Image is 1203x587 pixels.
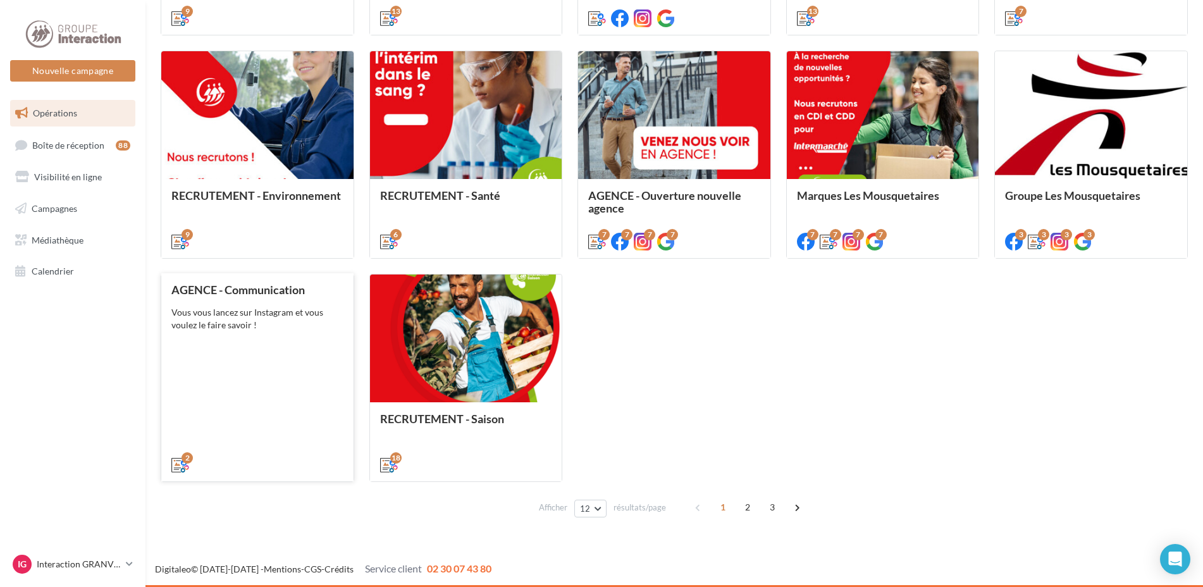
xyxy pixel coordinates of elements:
div: 3 [1038,229,1049,240]
div: 88 [116,140,130,151]
span: Calendrier [32,266,74,276]
span: Groupe Les Mousquetaires [1005,188,1140,202]
span: 12 [580,504,591,514]
span: RECRUTEMENT - Santé [380,188,500,202]
a: Campagnes [8,195,138,222]
span: © [DATE]-[DATE] - - - [155,564,491,574]
a: Mentions [264,564,301,574]
div: 3 [1083,229,1095,240]
div: 7 [853,229,864,240]
span: Visibilité en ligne [34,171,102,182]
a: Crédits [324,564,354,574]
a: CGS [304,564,321,574]
div: 9 [182,6,193,17]
span: RECRUTEMENT - Environnement [171,188,341,202]
span: Opérations [33,108,77,118]
a: Visibilité en ligne [8,164,138,190]
span: Campagnes [32,203,77,214]
div: 7 [644,229,655,240]
button: Nouvelle campagne [10,60,135,82]
div: 13 [390,6,402,17]
span: Marques Les Mousquetaires [797,188,939,202]
div: 9 [182,229,193,240]
a: Opérations [8,100,138,127]
div: 6 [390,229,402,240]
span: résultats/page [614,502,666,514]
span: Boîte de réception [32,139,104,150]
span: AGENCE - Ouverture nouvelle agence [588,188,741,215]
span: AGENCE - Communication [171,283,305,297]
a: Digitaleo [155,564,191,574]
div: 7 [807,229,818,240]
div: 3 [1061,229,1072,240]
div: Open Intercom Messenger [1160,544,1190,574]
span: Médiathèque [32,234,83,245]
div: 7 [1015,6,1027,17]
span: Service client [365,562,422,574]
button: 12 [574,500,607,517]
span: 3 [762,497,782,517]
div: 13 [807,6,818,17]
a: Médiathèque [8,227,138,254]
div: 7 [875,229,887,240]
div: 18 [390,452,402,464]
span: IG [18,558,27,571]
span: RECRUTEMENT - Saison [380,412,504,426]
div: 3 [1015,229,1027,240]
span: 2 [737,497,758,517]
div: 7 [621,229,632,240]
div: 7 [598,229,610,240]
span: Afficher [539,502,567,514]
span: 02 30 07 43 80 [427,562,491,574]
a: Boîte de réception88 [8,132,138,159]
div: 2 [182,452,193,464]
a: IG Interaction GRANVILLE [10,552,135,576]
span: 1 [713,497,733,517]
div: 7 [667,229,678,240]
div: Vous vous lancez sur Instagram et vous voulez le faire savoir ! [171,306,343,331]
a: Calendrier [8,258,138,285]
p: Interaction GRANVILLE [37,558,121,571]
div: 7 [830,229,841,240]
